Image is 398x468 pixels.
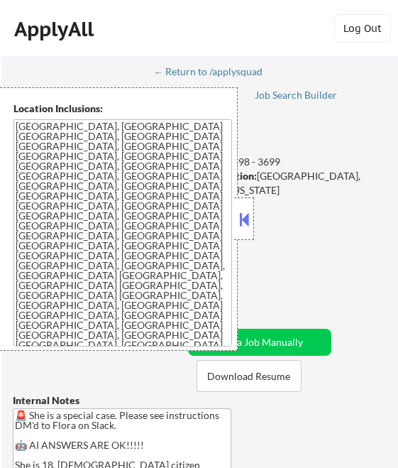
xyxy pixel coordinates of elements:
div: ApplyAll [14,17,98,41]
div: Job Search Builder [255,90,338,100]
div: Location Inclusions: [13,102,232,116]
div: Internal Notes [13,393,231,408]
div: (801) 898 - 3699 [176,155,377,169]
button: Download Resume [197,360,302,392]
a: Job Search Builder [255,89,338,104]
button: Log Out [334,14,391,43]
button: Add a Job Manually [188,329,331,356]
div: [GEOGRAPHIC_DATA], [US_STATE], [US_STATE] [176,169,377,197]
a: ← Return to /applysquad [153,66,276,80]
div: ← Return to /applysquad [153,67,276,77]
